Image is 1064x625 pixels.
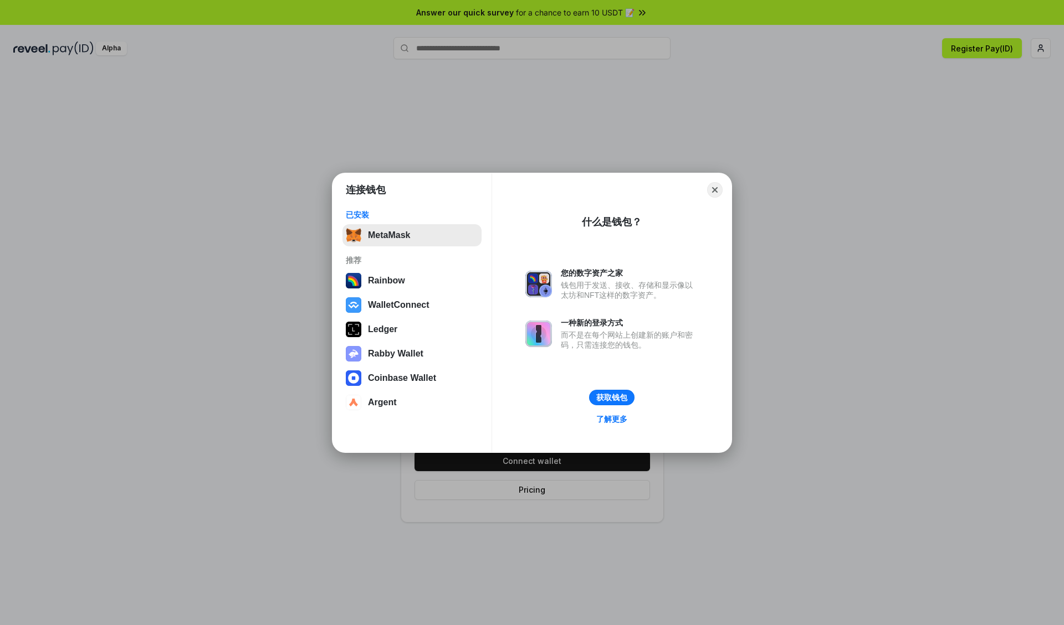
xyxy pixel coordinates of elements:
[561,268,698,278] div: 您的数字资产之家
[342,270,482,292] button: Rainbow
[368,373,436,383] div: Coinbase Wallet
[589,390,635,405] button: 获取钱包
[525,271,552,297] img: svg+xml,%3Csvg%20xmlns%3D%22http%3A%2F%2Fwww.w3.org%2F2000%2Fsvg%22%20fill%3D%22none%22%20viewBox...
[707,182,723,198] button: Close
[346,255,478,265] div: 推荐
[346,322,361,337] img: svg+xml,%3Csvg%20xmlns%3D%22http%3A%2F%2Fwww.w3.org%2F2000%2Fsvg%22%20width%3D%2228%22%20height%3...
[342,391,482,414] button: Argent
[346,273,361,288] img: svg+xml,%3Csvg%20width%3D%22120%22%20height%3D%22120%22%20viewBox%3D%220%200%20120%20120%22%20fil...
[590,412,634,426] a: 了解更多
[561,280,698,300] div: 钱包用于发送、接收、存储和显示像以太坊和NFT这样的数字资产。
[346,297,361,313] img: svg+xml,%3Csvg%20width%3D%2228%22%20height%3D%2228%22%20viewBox%3D%220%200%2028%2028%22%20fill%3D...
[368,276,405,286] div: Rainbow
[342,294,482,316] button: WalletConnect
[561,330,698,350] div: 而不是在每个网站上创建新的账户和密码，只需连接您的钱包。
[368,397,397,407] div: Argent
[368,300,429,310] div: WalletConnect
[346,395,361,410] img: svg+xml,%3Csvg%20width%3D%2228%22%20height%3D%2228%22%20viewBox%3D%220%200%2028%2028%22%20fill%3D...
[346,210,478,220] div: 已安装
[596,414,627,424] div: 了解更多
[368,324,397,334] div: Ledger
[596,392,627,402] div: 获取钱包
[561,318,698,328] div: 一种新的登录方式
[346,370,361,386] img: svg+xml,%3Csvg%20width%3D%2228%22%20height%3D%2228%22%20viewBox%3D%220%200%2028%2028%22%20fill%3D...
[346,228,361,243] img: svg+xml,%3Csvg%20fill%3D%22none%22%20height%3D%2233%22%20viewBox%3D%220%200%2035%2033%22%20width%...
[342,224,482,246] button: MetaMask
[525,321,552,347] img: svg+xml,%3Csvg%20xmlns%3D%22http%3A%2F%2Fwww.w3.org%2F2000%2Fsvg%22%20fill%3D%22none%22%20viewBox...
[342,318,482,340] button: Ledger
[368,230,410,240] div: MetaMask
[342,343,482,365] button: Rabby Wallet
[346,183,386,197] h1: 连接钱包
[346,346,361,361] img: svg+xml,%3Csvg%20xmlns%3D%22http%3A%2F%2Fwww.w3.org%2F2000%2Fsvg%22%20fill%3D%22none%22%20viewBox...
[342,367,482,389] button: Coinbase Wallet
[368,349,423,359] div: Rabby Wallet
[582,215,642,229] div: 什么是钱包？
